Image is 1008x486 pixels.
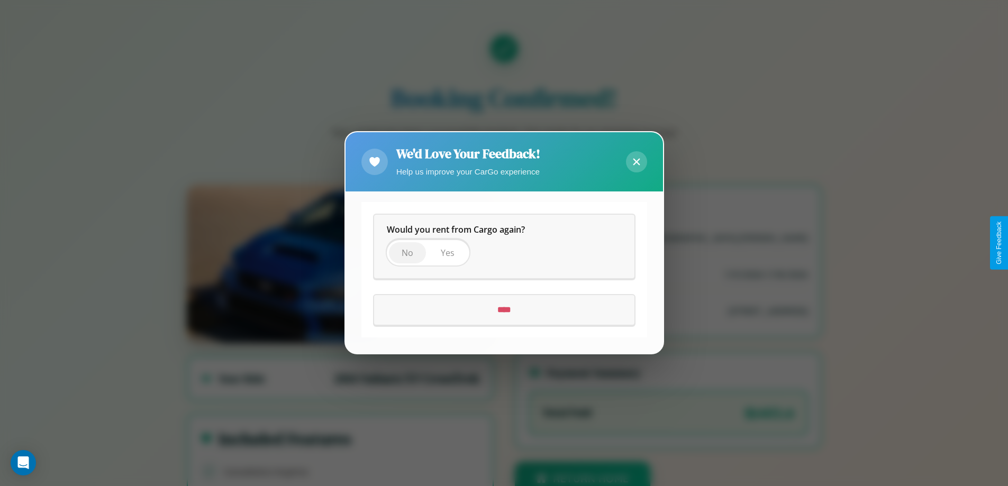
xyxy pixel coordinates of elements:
[11,450,36,475] div: Open Intercom Messenger
[396,164,540,179] p: Help us improve your CarGo experience
[387,224,525,236] span: Would you rent from Cargo again?
[995,222,1003,264] div: Give Feedback
[402,247,413,259] span: No
[441,247,455,259] span: Yes
[396,145,540,162] h2: We'd Love Your Feedback!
